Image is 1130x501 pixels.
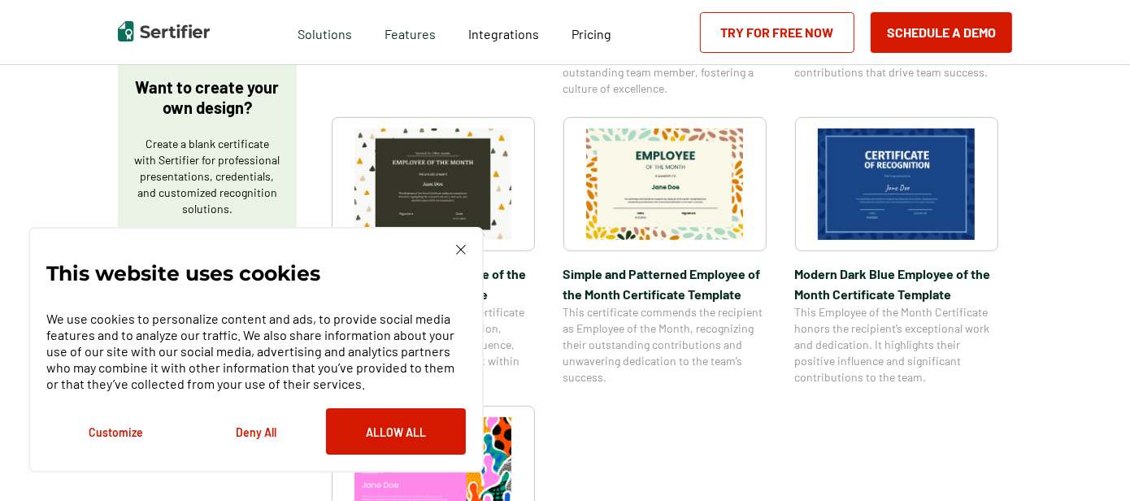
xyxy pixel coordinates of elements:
a: Pricing [572,22,612,42]
p: This website uses cookies [46,265,320,281]
img: Sertifier | Digital Credentialing Platform [118,21,210,41]
span: Modern Dark Blue Employee of the Month Certificate Template [795,264,998,304]
button: Schedule a Demo [871,12,1012,53]
button: Deny All [186,408,326,455]
p: Want to create your own design? [134,77,280,118]
span: This Employee of the Month Certificate honors the recipient’s exceptional work and dedication. It... [795,304,998,386]
a: Try for Free Now [700,12,854,53]
a: Simple & Colorful Employee of the Month Certificate TemplateSimple & Colorful Employee of the Mon... [332,117,535,386]
span: Integrations [469,26,540,41]
span: Solutions [298,22,353,42]
span: Pricing [572,26,612,41]
img: Simple & Colorful Employee of the Month Certificate Template [354,129,512,240]
a: Integrations [469,22,540,42]
iframe: Chat Widget [1049,423,1130,501]
span: Features [385,22,437,42]
p: Create a blank certificate with Sertifier for professional presentations, credentials, and custom... [134,136,280,217]
span: This certificate commends the recipient as Employee of the Month, recognizing their outstanding c... [563,304,767,386]
img: Simple and Patterned Employee of the Month Certificate Template [586,129,744,240]
p: We use cookies to personalize content and ads, to provide social media features and to analyze ou... [46,311,466,392]
button: Allow All [326,408,466,455]
a: Simple and Patterned Employee of the Month Certificate TemplateSimple and Patterned Employee of t... [563,117,767,386]
button: Customize [46,408,186,455]
img: Modern Dark Blue Employee of the Month Certificate Template [818,129,976,240]
img: Cookie Popup Close [456,245,466,255]
span: Simple and Patterned Employee of the Month Certificate Template [563,264,767,304]
a: Modern Dark Blue Employee of the Month Certificate TemplateModern Dark Blue Employee of the Month... [795,117,998,386]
